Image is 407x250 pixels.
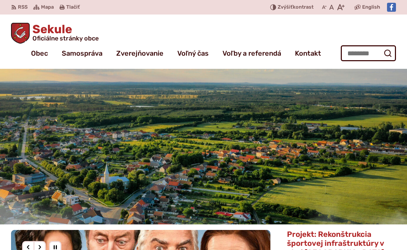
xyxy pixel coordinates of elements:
[361,3,381,11] a: English
[116,44,163,63] a: Zverejňovanie
[222,44,281,63] a: Voľby a referendá
[278,4,293,10] span: Zvýšiť
[278,4,314,10] span: kontrast
[66,4,80,10] span: Tlačiť
[32,35,99,41] span: Oficiálne stránky obce
[387,3,396,12] img: Prejsť na Facebook stránku
[30,24,99,41] h1: Sekule
[11,23,30,44] img: Prejsť na domovskú stránku
[362,3,380,11] span: English
[295,44,321,63] a: Kontakt
[41,3,54,11] span: Mapa
[31,44,48,63] a: Obec
[177,44,209,63] a: Voľný čas
[18,3,28,11] span: RSS
[62,44,102,63] a: Samospráva
[11,23,99,44] a: Logo Sekule, prejsť na domovskú stránku.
